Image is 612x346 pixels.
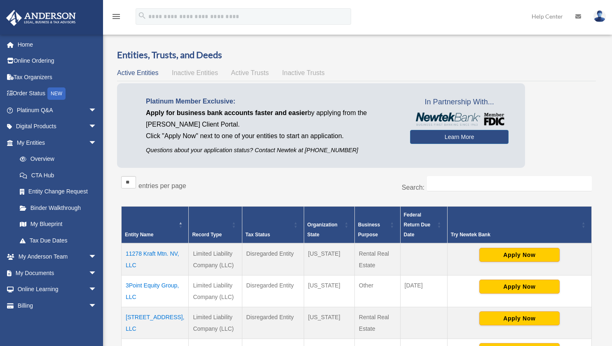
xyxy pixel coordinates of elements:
[447,207,591,244] th: Try Newtek Bank : Activate to sort
[231,69,269,76] span: Active Trusts
[410,130,509,144] a: Learn More
[242,207,304,244] th: Tax Status: Activate to sort
[47,87,66,100] div: NEW
[146,109,307,116] span: Apply for business bank accounts faster and easier
[189,307,242,339] td: Limited Liability Company (LLC)
[189,275,242,307] td: Limited Liability Company (LLC)
[89,134,105,151] span: arrow_drop_down
[282,69,325,76] span: Inactive Trusts
[304,243,354,275] td: [US_STATE]
[111,12,121,21] i: menu
[12,200,105,216] a: Binder Walkthrough
[304,275,354,307] td: [US_STATE]
[304,307,354,339] td: [US_STATE]
[117,69,158,76] span: Active Entities
[122,207,189,244] th: Entity Name: Activate to invert sorting
[189,243,242,275] td: Limited Liability Company (LLC)
[146,96,398,107] p: Platinum Member Exclusive:
[146,130,398,142] p: Click "Apply Now" next to one of your entities to start an application.
[410,96,509,109] span: In Partnership With...
[111,14,121,21] a: menu
[6,249,109,265] a: My Anderson Teamarrow_drop_down
[6,118,109,135] a: Digital Productsarrow_drop_down
[354,307,400,339] td: Rental Real Estate
[242,243,304,275] td: Disregarded Entity
[6,297,109,314] a: Billingarrow_drop_down
[192,232,222,238] span: Record Type
[6,53,109,69] a: Online Ordering
[6,314,109,330] a: Events Calendar
[6,102,109,118] a: Platinum Q&Aarrow_drop_down
[400,275,447,307] td: [DATE]
[89,265,105,282] span: arrow_drop_down
[12,167,105,184] a: CTA Hub
[402,184,424,191] label: Search:
[138,182,186,189] label: entries per page
[125,232,153,238] span: Entity Name
[146,145,398,155] p: Questions about your application status? Contact Newtek at [PHONE_NUMBER]
[138,11,147,20] i: search
[146,107,398,130] p: by applying from the [PERSON_NAME] Client Portal.
[479,280,560,294] button: Apply Now
[479,311,560,325] button: Apply Now
[89,281,105,298] span: arrow_drop_down
[479,248,560,262] button: Apply Now
[89,102,105,119] span: arrow_drop_down
[89,118,105,135] span: arrow_drop_down
[304,207,354,244] th: Organization State: Activate to sort
[89,249,105,266] span: arrow_drop_down
[122,243,189,275] td: 11278 Kraft Mtn. NV, LLC
[354,243,400,275] td: Rental Real Estate
[242,275,304,307] td: Disregarded Entity
[400,207,447,244] th: Federal Return Due Date: Activate to sort
[6,69,109,85] a: Tax Organizers
[593,10,606,22] img: User Pic
[451,230,579,240] div: Try Newtek Bank
[6,85,109,102] a: Order StatusNEW
[242,307,304,339] td: Disregarded Entity
[12,232,105,249] a: Tax Due Dates
[6,281,109,298] a: Online Learningarrow_drop_down
[4,10,78,26] img: Anderson Advisors Platinum Portal
[404,212,431,238] span: Federal Return Due Date
[246,232,270,238] span: Tax Status
[189,207,242,244] th: Record Type: Activate to sort
[354,275,400,307] td: Other
[117,49,596,61] h3: Entities, Trusts, and Deeds
[6,36,109,53] a: Home
[6,265,109,281] a: My Documentsarrow_drop_down
[12,184,105,200] a: Entity Change Request
[12,151,101,167] a: Overview
[89,297,105,314] span: arrow_drop_down
[122,275,189,307] td: 3Point Equity Group, LLC
[358,222,380,238] span: Business Purpose
[414,113,504,126] img: NewtekBankLogoSM.png
[307,222,338,238] span: Organization State
[172,69,218,76] span: Inactive Entities
[6,134,105,151] a: My Entitiesarrow_drop_down
[122,307,189,339] td: [STREET_ADDRESS], LLC
[12,216,105,233] a: My Blueprint
[354,207,400,244] th: Business Purpose: Activate to sort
